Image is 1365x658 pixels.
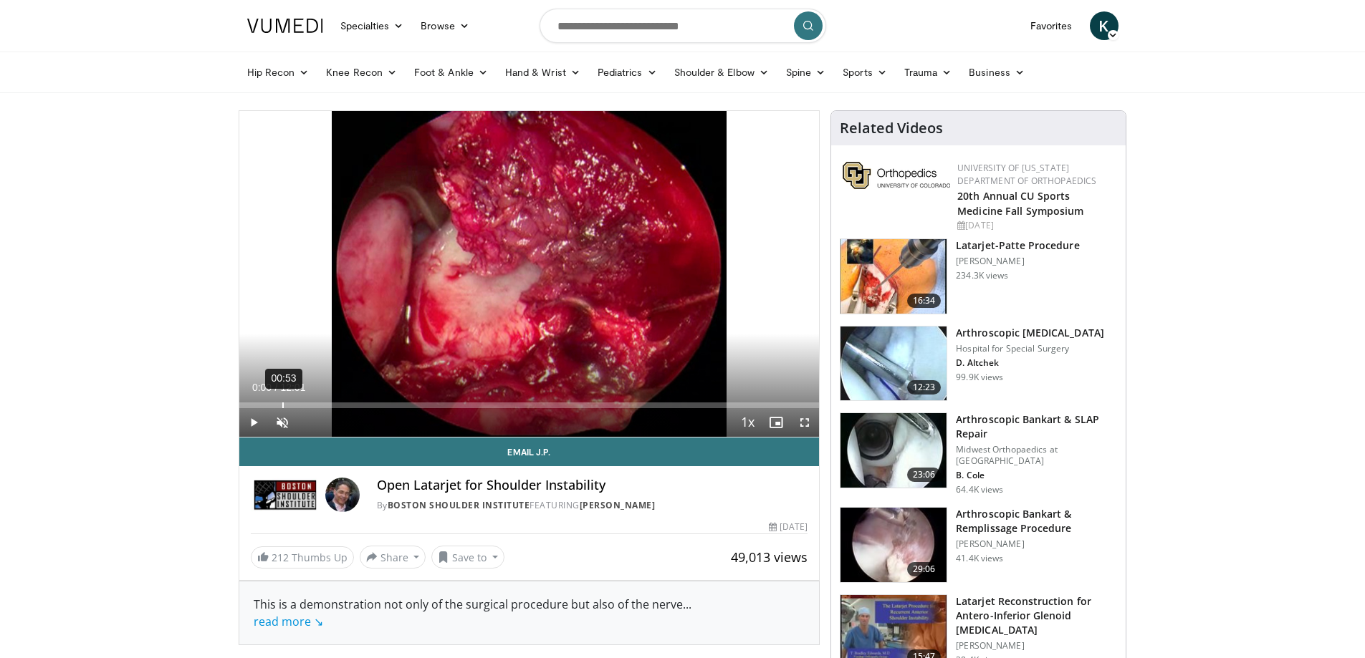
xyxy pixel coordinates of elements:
[956,484,1003,495] p: 64.4K views
[239,437,820,466] a: Email J.P.
[840,507,1117,583] a: 29:06 Arthroscopic Bankart & Remplissage Procedure [PERSON_NAME] 41.4K views
[280,382,305,393] span: 12:01
[239,408,268,437] button: Play
[317,58,406,87] a: Knee Recon
[377,499,808,512] div: By FEATURING
[956,640,1117,652] p: [PERSON_NAME]
[406,58,497,87] a: Foot & Ankle
[956,256,1079,267] p: [PERSON_NAME]
[840,238,1117,314] a: 16:34 Latarjet-Patte Procedure [PERSON_NAME] 234.3K views
[956,444,1117,467] p: Midwest Orthopaedics at [GEOGRAPHIC_DATA]
[956,326,1104,340] h3: Arthroscopic [MEDICAL_DATA]
[762,408,790,437] button: Enable picture-in-picture mode
[907,380,942,395] span: 12:23
[377,478,808,493] h4: Open Latarjet for Shoulder Instability
[251,478,320,512] img: Boston Shoulder Institute
[254,596,691,629] span: ...
[431,546,504,569] button: Save to
[896,58,961,87] a: Trauma
[957,189,1083,218] a: 20th Annual CU Sports Medicine Fall Symposium
[1090,11,1119,40] a: K
[957,162,1096,187] a: University of [US_STATE] Department of Orthopaedics
[956,412,1117,441] h3: Arthroscopic Bankart & SLAP Repair
[956,343,1104,354] p: Hospital for Special Surgery
[731,548,808,566] span: 49,013 views
[840,326,1117,402] a: 12:23 Arthroscopic [MEDICAL_DATA] Hospital for Special Surgery D. Altchek 99.9K views
[332,11,413,40] a: Specialties
[247,19,323,33] img: VuMedi Logo
[254,614,323,629] a: read more ↘
[956,270,1008,281] p: 234.3K views
[956,357,1104,369] p: D. Altchek
[360,546,426,569] button: Share
[666,58,777,87] a: Shoulder & Elbow
[325,478,360,512] img: Avatar
[239,111,820,437] video-js: Video Player
[777,58,834,87] a: Spine
[957,219,1114,232] div: [DATE]
[239,402,820,408] div: Progress Bar
[790,408,819,437] button: Fullscreen
[252,382,272,393] span: 0:00
[956,594,1117,637] h3: Latarjet Reconstruction for Antero-Inferior Glenoid [MEDICAL_DATA]
[580,499,656,511] a: [PERSON_NAME]
[272,551,289,564] span: 212
[254,596,805,630] div: This is a demonstration not only of the surgical procedure but also of the nerve
[956,507,1117,536] h3: Arthroscopic Bankart & Remplissage Procedure
[412,11,478,40] a: Browse
[1022,11,1081,40] a: Favorites
[840,326,947,401] img: 10039_3.png.150x105_q85_crop-smart_upscale.jpg
[497,58,589,87] a: Hand & Wrist
[840,120,943,137] h4: Related Videos
[956,372,1003,383] p: 99.9K views
[268,408,297,437] button: Unmute
[239,58,318,87] a: Hip Recon
[956,538,1117,550] p: [PERSON_NAME]
[251,546,354,569] a: 212 Thumbs Up
[840,508,947,582] img: wolf_3.png.150x105_q85_crop-smart_upscale.jpg
[956,238,1079,253] h3: Latarjet-Patte Procedure
[275,382,278,393] span: /
[843,162,950,189] img: 355603a8-37da-49b6-856f-e00d7e9307d3.png.150x105_q85_autocrop_double_scale_upscale_version-0.2.png
[840,413,947,488] img: cole_0_3.png.150x105_q85_crop-smart_upscale.jpg
[907,562,942,576] span: 29:06
[388,499,530,511] a: Boston Shoulder Institute
[733,408,762,437] button: Playback Rate
[840,239,947,314] img: 617583_3.png.150x105_q85_crop-smart_upscale.jpg
[540,9,826,43] input: Search topics, interventions
[956,553,1003,564] p: 41.4K views
[956,470,1117,481] p: B. Cole
[907,468,942,482] span: 23:06
[907,294,942,308] span: 16:34
[840,412,1117,495] a: 23:06 Arthroscopic Bankart & SLAP Repair Midwest Orthopaedics at [GEOGRAPHIC_DATA] B. Cole 64.4K ...
[960,58,1033,87] a: Business
[834,58,896,87] a: Sports
[769,521,808,533] div: [DATE]
[589,58,666,87] a: Pediatrics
